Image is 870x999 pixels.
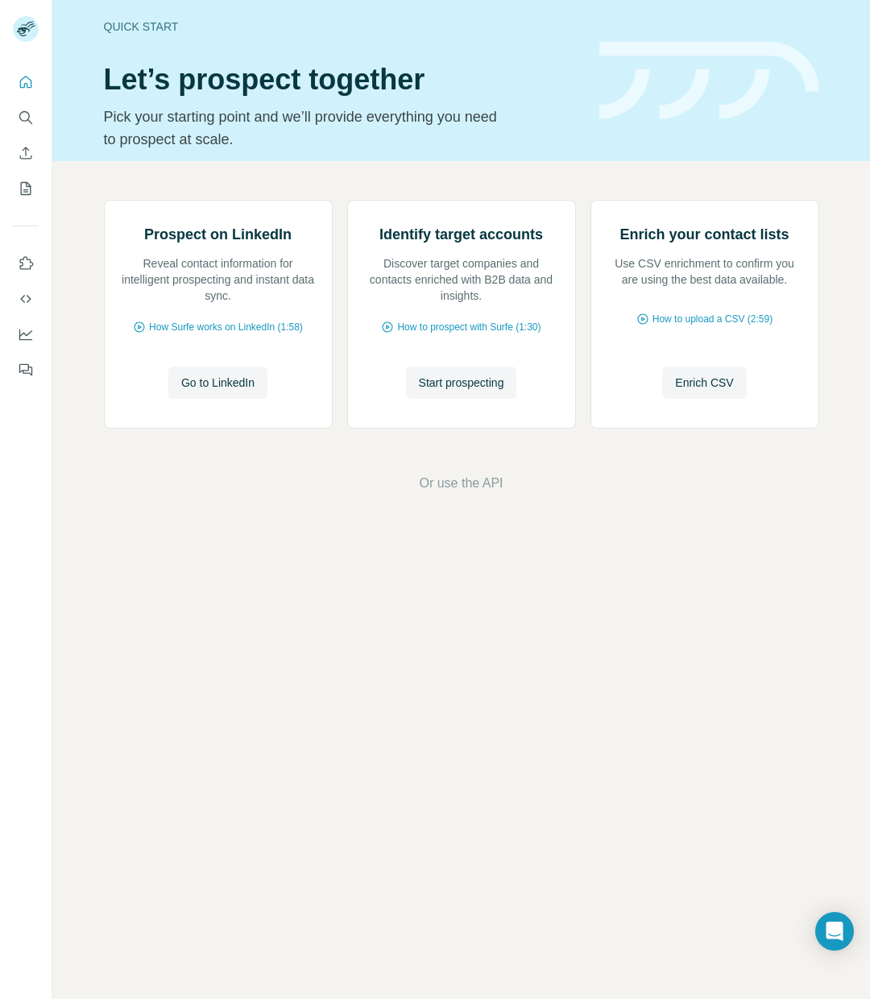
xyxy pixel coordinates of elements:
h2: Enrich your contact lists [619,223,789,246]
button: Use Surfe on LinkedIn [13,249,39,278]
button: Dashboard [13,320,39,349]
button: Feedback [13,355,39,384]
p: Reveal contact information for intelligent prospecting and instant data sync. [121,255,316,304]
div: Quick start [104,19,580,35]
h1: Let’s prospect together [104,64,580,96]
button: Use Surfe API [13,284,39,313]
button: Start prospecting [406,367,517,399]
button: Quick start [13,68,39,97]
span: Go to LinkedIn [181,375,255,391]
p: Discover target companies and contacts enriched with B2B data and insights. [364,255,559,304]
button: Enrich CSV [662,367,746,399]
span: Start prospecting [419,375,504,391]
h2: Identify target accounts [379,223,543,246]
button: My lists [13,174,39,203]
button: Or use the API [419,474,503,493]
div: Open Intercom Messenger [815,912,854,951]
span: How to upload a CSV (2:59) [652,312,773,326]
img: banner [599,42,819,120]
span: How to prospect with Surfe (1:30) [397,320,541,334]
button: Go to LinkedIn [168,367,267,399]
button: Enrich CSV [13,139,39,168]
p: Use CSV enrichment to confirm you are using the best data available. [607,255,802,288]
button: Search [13,103,39,132]
span: Enrich CSV [675,375,733,391]
p: Pick your starting point and we’ll provide everything you need to prospect at scale. [104,106,507,151]
h2: Prospect on LinkedIn [144,223,292,246]
span: How Surfe works on LinkedIn (1:58) [149,320,303,334]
